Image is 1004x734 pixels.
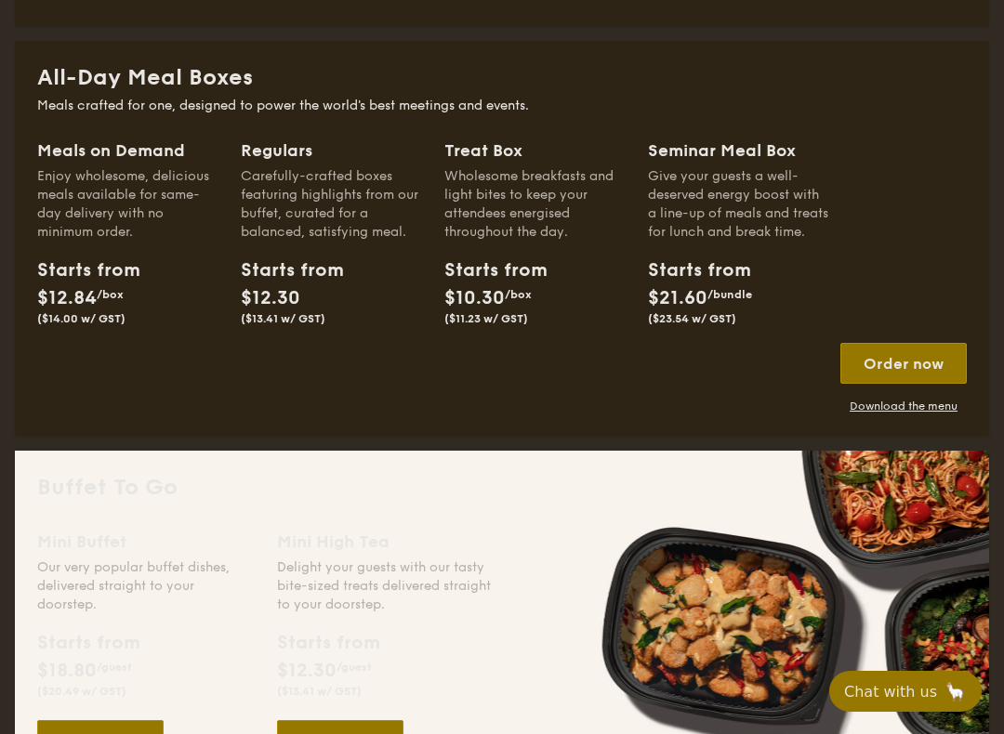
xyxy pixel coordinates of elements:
span: $12.84 [37,287,97,309]
span: $10.30 [444,287,505,309]
div: Starts from [37,629,139,657]
span: $21.60 [648,287,707,309]
div: Regulars [241,138,422,164]
div: Starts from [241,256,324,284]
div: Mini High Tea [277,529,495,555]
div: Give your guests a well-deserved energy boost with a line-up of meals and treats for lunch and br... [648,167,829,242]
button: Chat with us🦙 [829,671,982,712]
div: Mini Buffet [37,529,255,555]
div: Wholesome breakfasts and light bites to keep your attendees energised throughout the day. [444,167,626,242]
span: ($20.49 w/ GST) [37,685,126,698]
span: /bundle [707,288,752,301]
div: Starts from [37,256,121,284]
span: $18.80 [37,660,97,682]
span: ($11.23 w/ GST) [444,312,528,325]
div: Delight your guests with our tasty bite-sized treats delivered straight to your doorstep. [277,558,495,614]
div: Meals on Demand [37,138,218,164]
div: Starts from [444,256,528,284]
div: Enjoy wholesome, delicious meals available for same-day delivery with no minimum order. [37,167,218,242]
span: /guest [337,661,372,674]
div: Treat Box [444,138,626,164]
a: Download the menu [840,399,967,413]
div: Starts from [648,256,732,284]
h2: Buffet To Go [37,473,967,503]
span: ($23.54 w/ GST) [648,312,736,325]
span: $12.30 [241,287,300,309]
div: Order now [840,343,967,384]
span: Chat with us [844,683,937,701]
div: Starts from [277,629,378,657]
span: /box [97,288,124,301]
span: 🦙 [945,681,967,702]
h2: All-Day Meal Boxes [37,63,967,93]
span: ($13.41 w/ GST) [277,685,362,698]
span: /guest [97,661,132,674]
div: Our very popular buffet dishes, delivered straight to your doorstep. [37,558,255,614]
span: ($14.00 w/ GST) [37,312,125,325]
div: Carefully-crafted boxes featuring highlights from our buffet, curated for a balanced, satisfying ... [241,167,422,242]
span: ($13.41 w/ GST) [241,312,325,325]
div: Meals crafted for one, designed to power the world's best meetings and events. [37,97,967,115]
span: /box [505,288,532,301]
span: $12.30 [277,660,337,682]
div: Seminar Meal Box [648,138,829,164]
